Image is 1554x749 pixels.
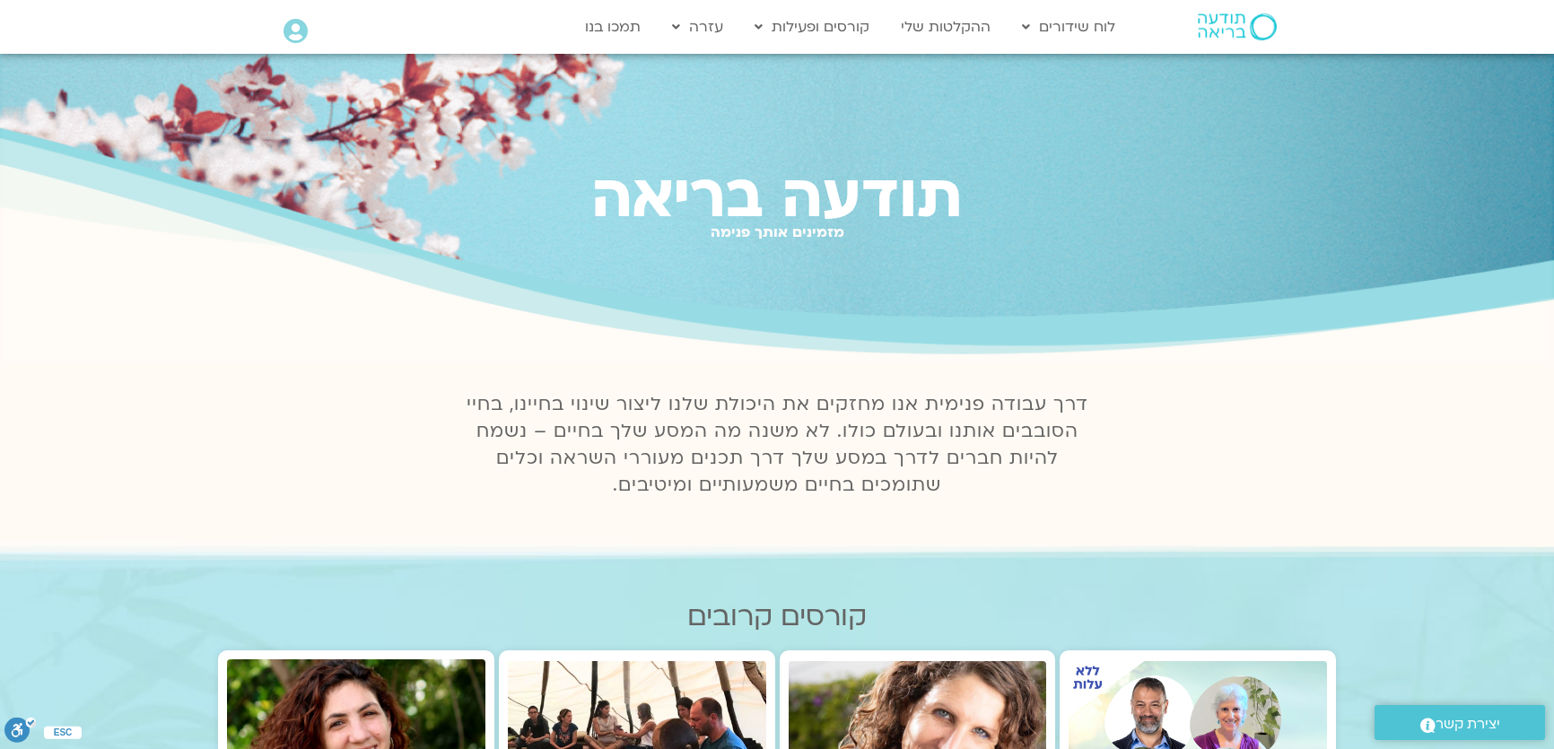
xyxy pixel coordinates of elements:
[1013,10,1124,44] a: לוח שידורים
[1198,13,1277,40] img: תודעה בריאה
[456,391,1098,499] p: דרך עבודה פנימית אנו מחזקים את היכולת שלנו ליצור שינוי בחיינו, בחיי הסובבים אותנו ובעולם כולו. לא...
[746,10,878,44] a: קורסים ופעילות
[576,10,650,44] a: תמכו בנו
[1436,712,1500,736] span: יצירת קשר
[218,601,1336,632] h2: קורסים קרובים
[1375,705,1545,740] a: יצירת קשר
[663,10,732,44] a: עזרה
[892,10,1000,44] a: ההקלטות שלי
